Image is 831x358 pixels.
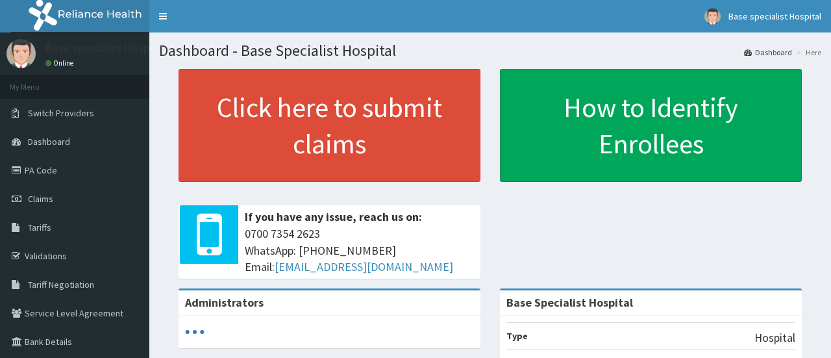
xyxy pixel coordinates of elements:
span: Tariff Negotiation [28,279,94,290]
p: Hospital [754,329,795,346]
span: 0700 7354 2623 WhatsApp: [PHONE_NUMBER] Email: [245,225,474,275]
a: Online [45,58,77,68]
p: Base specialist Hospital [45,42,167,54]
svg: audio-loading [185,322,205,342]
a: Dashboard [744,47,792,58]
img: User Image [704,8,721,25]
a: [EMAIL_ADDRESS][DOMAIN_NAME] [275,259,453,274]
span: Claims [28,193,53,205]
a: Click here to submit claims [179,69,480,182]
b: Administrators [185,295,264,310]
span: Tariffs [28,222,51,233]
img: User Image [6,39,36,68]
b: If you have any issue, reach us on: [245,209,422,224]
a: How to Identify Enrollees [500,69,802,182]
strong: Base Specialist Hospital [506,295,633,310]
li: Here [793,47,821,58]
b: Type [506,330,528,342]
span: Dashboard [28,136,70,147]
h1: Dashboard - Base Specialist Hospital [159,42,821,59]
span: Switch Providers [28,107,94,119]
span: Base specialist Hospital [728,10,821,22]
